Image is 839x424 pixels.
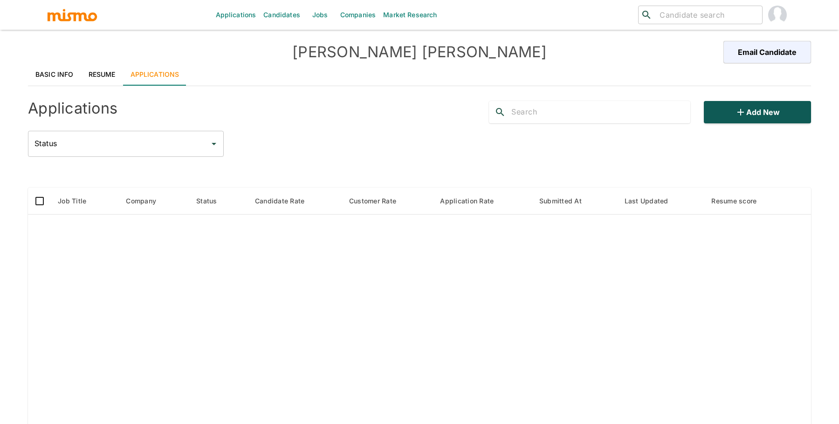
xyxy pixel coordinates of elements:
span: Last Updated [625,195,681,207]
span: Resume score [711,195,769,207]
img: Daniela Zito [768,6,787,24]
button: search [489,101,511,123]
input: Search [511,105,690,120]
a: Applications [123,63,187,86]
img: logo [47,8,98,22]
span: Candidate Rate [255,195,317,207]
span: Status [196,195,229,207]
span: Submitted At [539,195,594,207]
h4: [PERSON_NAME] [PERSON_NAME] [224,43,615,61]
span: Application Rate [440,195,506,207]
button: Add new [704,101,811,123]
h4: Applications [28,99,117,118]
button: Email Candidate [723,41,811,63]
button: Open [207,137,220,150]
span: Customer Rate [349,195,408,207]
span: Company [126,195,168,207]
input: Candidate search [656,8,758,21]
a: Basic Info [28,63,81,86]
span: Job Title [58,195,98,207]
a: Resume [81,63,123,86]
